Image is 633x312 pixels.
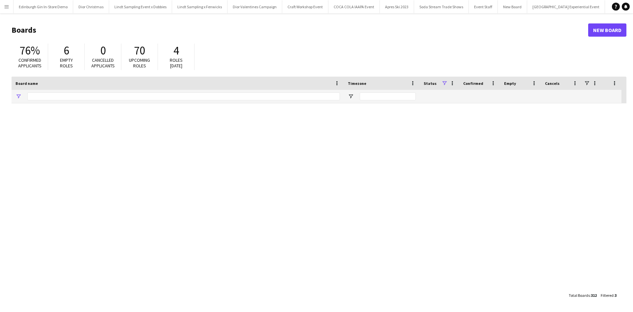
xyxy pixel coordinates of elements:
input: Timezone Filter Input [360,92,416,100]
span: Confirmed [463,81,483,86]
h1: Boards [12,25,588,35]
button: New Board [498,0,527,13]
span: 76% [19,43,40,58]
span: Empty roles [60,57,73,69]
span: Status [424,81,437,86]
button: Open Filter Menu [15,93,21,99]
span: 4 [173,43,179,58]
span: Cancels [545,81,559,86]
button: Lindt Sampling x Fenwicks [172,0,227,13]
div: : [601,289,617,302]
button: Event Staff [469,0,498,13]
span: Confirmed applicants [18,57,42,69]
button: Edinburgh Gin In-Store Demo [14,0,73,13]
span: 0 [100,43,106,58]
button: Dior Christmas [73,0,109,13]
span: 70 [134,43,145,58]
span: 3 [615,293,617,298]
span: Filtered [601,293,614,298]
button: Dior Valentines Campaign [227,0,282,13]
span: Total Boards [569,293,590,298]
button: COCA COLA IAAPA Event [328,0,380,13]
button: Apres Ski 2023 [380,0,414,13]
span: Roles [DATE] [170,57,183,69]
button: Lindt Sampling Event x Dobbies [109,0,172,13]
span: 312 [591,293,597,298]
span: Board name [15,81,38,86]
span: Empty [504,81,516,86]
button: Soda Stream Trade Shows [414,0,469,13]
span: Cancelled applicants [91,57,115,69]
span: Timezone [348,81,366,86]
span: 6 [64,43,69,58]
span: Upcoming roles [129,57,150,69]
div: : [569,289,597,302]
button: [GEOGRAPHIC_DATA] Experiential Event [527,0,605,13]
button: Craft Workshop Event [282,0,328,13]
button: Open Filter Menu [348,93,354,99]
input: Board name Filter Input [27,92,340,100]
a: New Board [588,23,626,37]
